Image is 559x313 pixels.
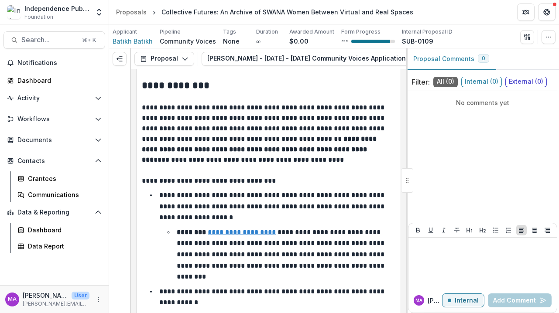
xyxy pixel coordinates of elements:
button: Partners [517,3,535,21]
span: All ( 0 ) [433,77,458,87]
button: [PERSON_NAME] - [DATE] - [DATE] Community Voices Application [202,52,432,66]
a: Grantees [14,171,105,186]
p: No comments yet [412,98,554,107]
p: Community Voices [160,37,216,46]
button: Heading 1 [464,225,475,235]
span: Contacts [17,157,91,165]
button: Open Contacts [3,154,105,168]
p: Tags [223,28,236,36]
span: Data & Reporting [17,209,91,216]
button: Open Documents [3,133,105,147]
button: Search... [3,31,105,49]
a: Batikh Batikh [113,37,153,46]
button: Align Center [529,225,540,235]
button: Open entity switcher [93,3,105,21]
button: Align Right [542,225,552,235]
button: Proposal [134,52,194,66]
div: Molly de Aguiar [8,296,17,302]
div: Molly de Aguiar [415,298,422,303]
span: Documents [17,136,91,144]
div: Communications [28,190,98,199]
button: Bold [413,225,423,235]
p: [PERSON_NAME] [23,291,68,300]
div: Dashboard [28,225,98,235]
a: Data Report [14,239,105,253]
span: External ( 0 ) [505,77,547,87]
img: Independence Public Media Foundation [7,5,21,19]
button: Align Left [516,225,527,235]
span: Internal ( 0 ) [461,77,502,87]
div: Dashboard [17,76,98,85]
button: More [93,294,103,305]
p: Awarded Amount [289,28,334,36]
p: Applicant [113,28,137,36]
button: Add Comment [488,293,552,307]
button: Proposal Comments [406,48,496,70]
p: None [223,37,240,46]
button: Open Activity [3,91,105,105]
div: Collective Futures: An Archive of SWANA Women Between Virtual and Real Spaces [161,7,413,17]
button: Heading 2 [477,225,488,235]
span: 0 [482,55,485,61]
p: 89 % [341,38,348,44]
p: User [72,292,89,299]
span: Search... [21,36,77,44]
p: ∞ [256,37,261,46]
p: [PERSON_NAME][EMAIL_ADDRESS][DOMAIN_NAME] [23,300,89,308]
div: ⌘ + K [80,35,98,45]
p: [PERSON_NAME] d [428,296,442,305]
a: Dashboard [3,73,105,88]
span: Activity [17,95,91,102]
p: Filter: [412,77,430,87]
button: Bullet List [490,225,501,235]
button: Open Workflows [3,112,105,126]
p: Duration [256,28,278,36]
p: $0.00 [289,37,309,46]
a: Communications [14,187,105,202]
nav: breadcrumb [113,6,417,18]
a: Proposals [113,6,150,18]
span: Workflows [17,116,91,123]
p: Internal [455,297,479,304]
button: Expand left [113,52,127,66]
p: Form Progress [341,28,381,36]
p: Internal Proposal ID [402,28,453,36]
button: Strike [452,225,462,235]
div: Grantees [28,174,98,183]
button: Get Help [538,3,556,21]
button: Internal [442,293,484,307]
p: Pipeline [160,28,181,36]
div: Independence Public Media Foundation [24,4,89,13]
div: Proposals [116,7,147,17]
button: Italicize [439,225,449,235]
button: Ordered List [503,225,514,235]
a: Dashboard [14,223,105,237]
span: Foundation [24,13,53,21]
p: SUB-0109 [402,37,433,46]
button: Open Data & Reporting [3,205,105,219]
button: Notifications [3,56,105,70]
button: Underline [425,225,436,235]
div: Data Report [28,242,98,251]
span: Notifications [17,59,102,67]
